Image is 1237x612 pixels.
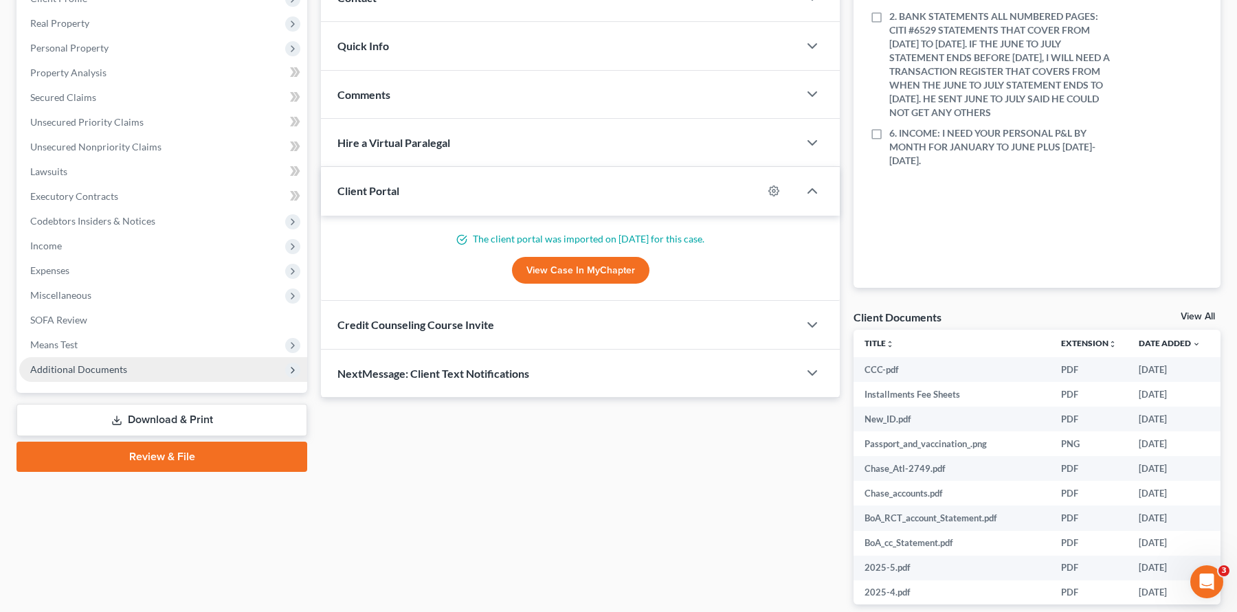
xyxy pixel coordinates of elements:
span: Real Property [30,17,89,29]
iframe: Intercom live chat [1190,565,1223,598]
td: [DATE] [1128,531,1212,556]
span: Means Test [30,339,78,350]
a: Secured Claims [19,85,307,110]
a: Extensionunfold_more [1061,338,1117,348]
i: expand_more [1192,340,1201,348]
span: Property Analysis [30,67,107,78]
span: Codebtors Insiders & Notices [30,215,155,227]
a: Property Analysis [19,60,307,85]
td: [DATE] [1128,407,1212,431]
span: Additional Documents [30,363,127,375]
td: [DATE] [1128,357,1212,382]
i: unfold_more [1108,340,1117,348]
span: SOFA Review [30,314,87,326]
span: Credit Counseling Course Invite [337,318,494,331]
td: BoA_cc_Statement.pdf [854,531,1050,556]
span: Comments [337,88,390,101]
i: unfold_more [886,340,894,348]
td: 2025-4.pdf [854,580,1050,605]
a: Download & Print [16,404,307,436]
td: PDF [1050,481,1128,506]
td: [DATE] [1128,580,1212,605]
p: The client portal was imported on [DATE] for this case. [337,232,823,246]
td: PDF [1050,407,1128,431]
span: Personal Property [30,42,109,54]
span: Hire a Virtual Paralegal [337,136,450,149]
td: CCC-pdf [854,357,1050,382]
td: 2025-5.pdf [854,556,1050,580]
td: Chase_accounts.pdf [854,481,1050,506]
a: Unsecured Nonpriority Claims [19,135,307,159]
td: [DATE] [1128,431,1212,456]
a: Titleunfold_more [865,338,894,348]
td: [DATE] [1128,481,1212,506]
td: New_ID.pdf [854,407,1050,431]
a: Review & File [16,442,307,472]
td: [DATE] [1128,382,1212,407]
span: Unsecured Priority Claims [30,116,144,128]
span: Income [30,240,62,251]
td: PDF [1050,382,1128,407]
a: Unsecured Priority Claims [19,110,307,135]
td: Passport_and_vaccination_.png [854,431,1050,456]
span: Unsecured Nonpriority Claims [30,141,161,152]
a: Lawsuits [19,159,307,184]
td: [DATE] [1128,456,1212,481]
span: Quick Info [337,39,389,52]
span: Secured Claims [30,91,96,103]
a: View Case in MyChapter [512,257,649,284]
span: Lawsuits [30,166,67,177]
span: Miscellaneous [30,289,91,301]
td: [DATE] [1128,506,1212,530]
span: Client Portal [337,184,399,197]
td: PDF [1050,556,1128,580]
td: PDF [1050,456,1128,481]
span: Expenses [30,264,69,276]
td: PDF [1050,531,1128,556]
a: SOFA Review [19,308,307,332]
td: Installments Fee Sheets [854,382,1050,407]
td: PNG [1050,431,1128,456]
td: Chase_Atl-2749.pdf [854,456,1050,481]
span: 3 [1218,565,1229,576]
td: PDF [1050,357,1128,382]
div: Client Documents [854,310,941,324]
td: BoA_RCT_account_Statement.pdf [854,506,1050,530]
a: View All [1181,312,1215,321]
a: Date Added expand_more [1139,338,1201,348]
a: Executory Contracts [19,184,307,209]
td: PDF [1050,580,1128,605]
span: 6. INCOME: I NEED YOUR PERSONAL P&L BY MONTH FOR JANUARY TO JUNE PLUS [DATE]-[DATE]. [889,126,1117,168]
td: PDF [1050,506,1128,530]
td: [DATE] [1128,556,1212,580]
span: 2. BANK STATEMENTS ALL NUMBERED PAGES: CITI #6529 STATEMENTS THAT COVER FROM [DATE] TO [DATE]. IF... [889,10,1117,120]
span: NextMessage: Client Text Notifications [337,367,529,380]
span: Executory Contracts [30,190,118,202]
